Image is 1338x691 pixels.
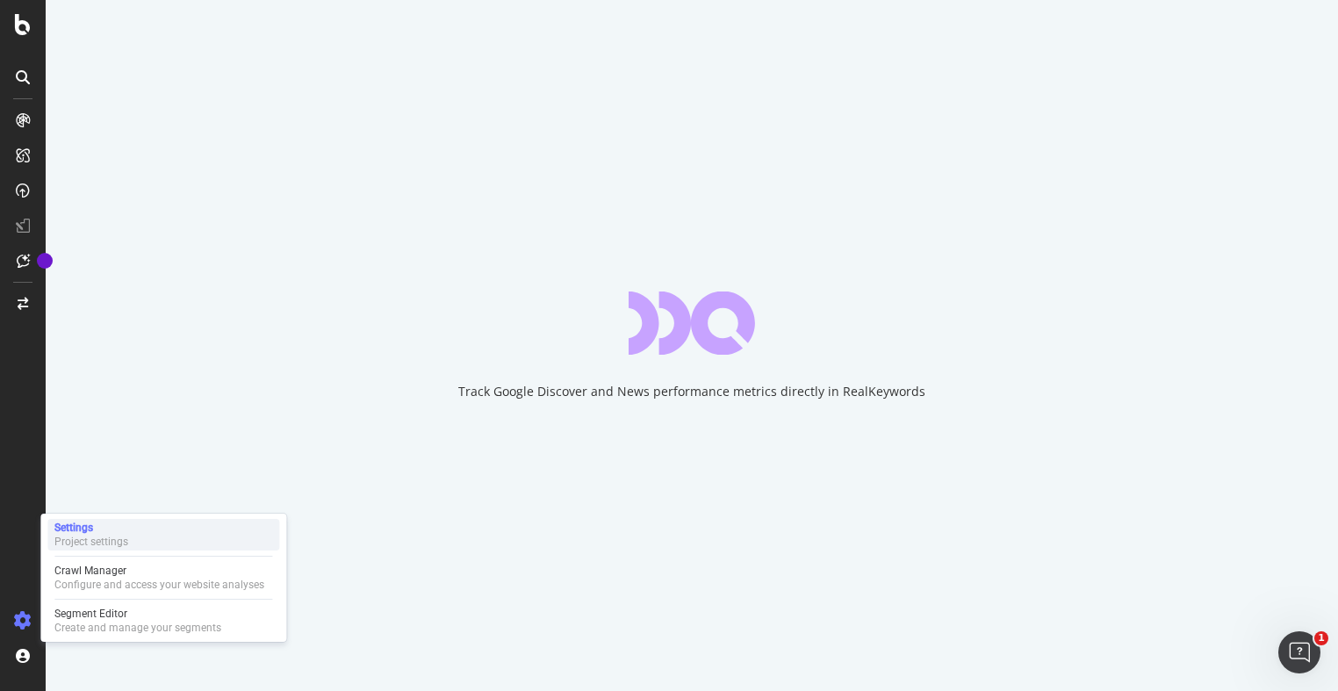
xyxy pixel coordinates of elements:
div: Settings [54,521,128,535]
div: Tooltip anchor [37,253,53,269]
div: Crawl Manager [54,564,264,578]
span: 1 [1314,631,1328,645]
div: animation [629,292,755,355]
a: Segment EditorCreate and manage your segments [47,605,279,637]
div: Segment Editor [54,607,221,621]
iframe: Intercom live chat [1278,631,1320,673]
div: Configure and access your website analyses [54,578,264,592]
div: Project settings [54,535,128,549]
a: SettingsProject settings [47,519,279,551]
div: Track Google Discover and News performance metrics directly in RealKeywords [458,383,925,400]
div: Create and manage your segments [54,621,221,635]
a: Crawl ManagerConfigure and access your website analyses [47,562,279,594]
